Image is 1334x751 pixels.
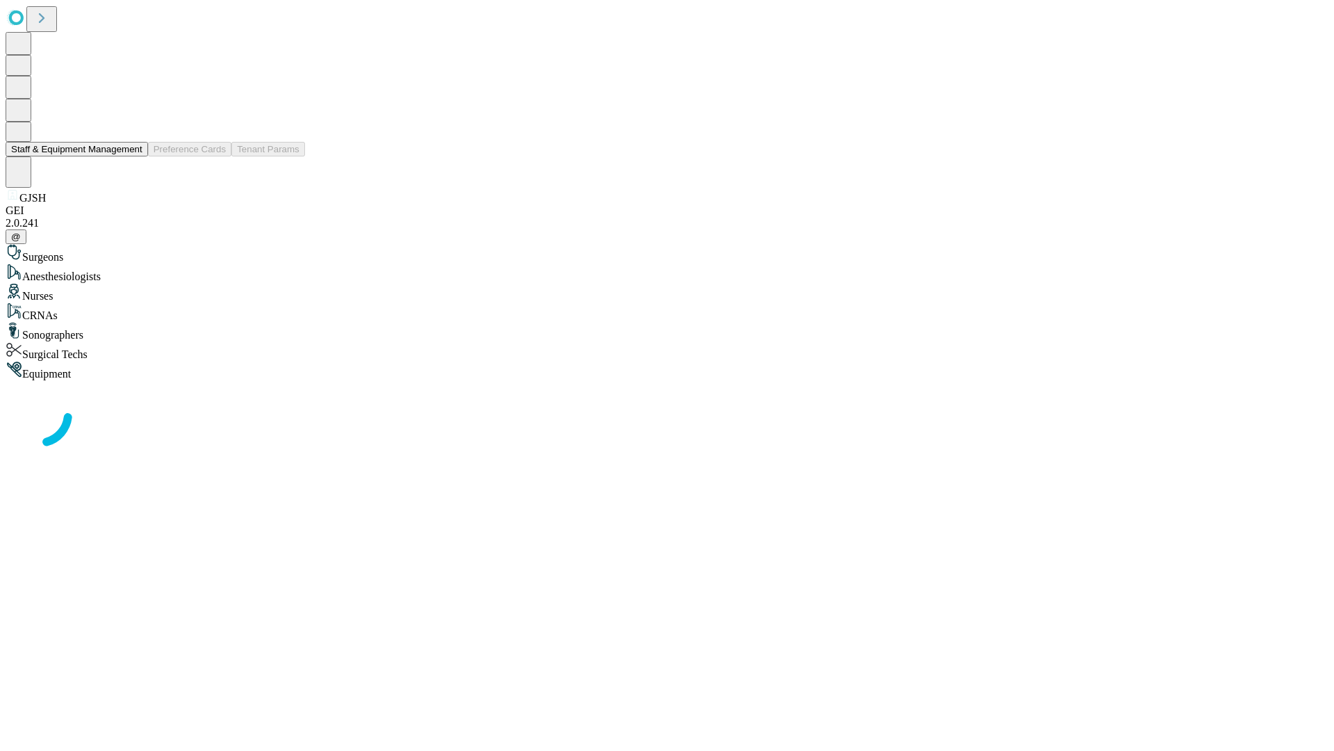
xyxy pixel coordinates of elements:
[19,192,46,204] span: GJSH
[6,142,148,156] button: Staff & Equipment Management
[6,302,1328,322] div: CRNAs
[6,341,1328,361] div: Surgical Techs
[148,142,231,156] button: Preference Cards
[6,229,26,244] button: @
[11,232,21,242] span: @
[6,361,1328,380] div: Equipment
[6,283,1328,302] div: Nurses
[6,217,1328,229] div: 2.0.241
[6,264,1328,283] div: Anesthesiologists
[6,322,1328,341] div: Sonographers
[231,142,305,156] button: Tenant Params
[6,204,1328,217] div: GEI
[6,244,1328,264] div: Surgeons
